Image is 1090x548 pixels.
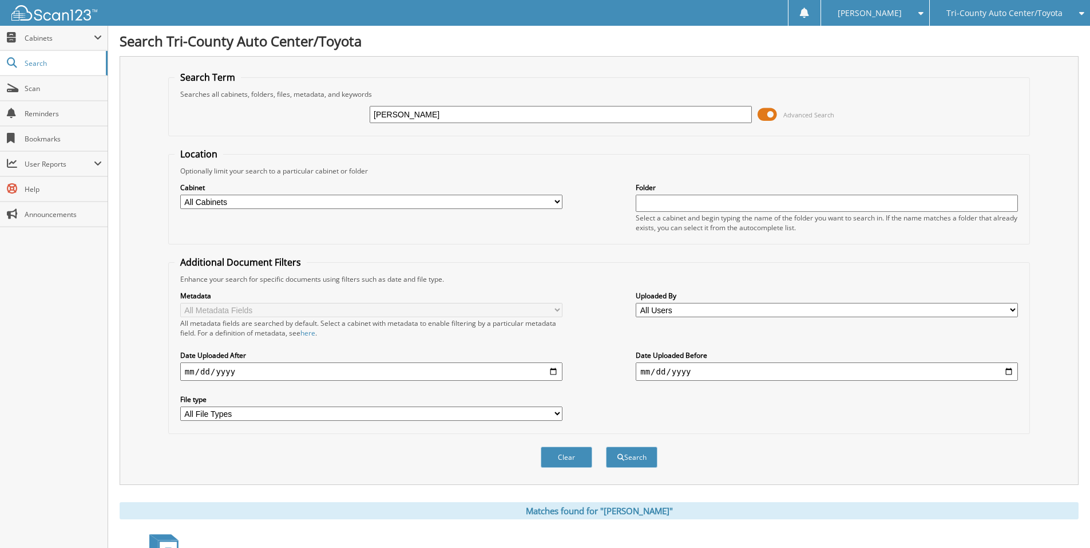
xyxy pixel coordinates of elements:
[838,10,902,17] span: [PERSON_NAME]
[180,183,562,192] label: Cabinet
[946,10,1063,17] span: Tri-County Auto Center/Toyota
[180,395,562,404] label: File type
[636,183,1018,192] label: Folder
[175,256,307,269] legend: Additional Document Filters
[180,350,562,360] label: Date Uploaded After
[636,350,1018,360] label: Date Uploaded Before
[606,447,657,468] button: Search
[636,213,1018,232] div: Select a cabinet and begin typing the name of the folder you want to search in. If the name match...
[636,362,1018,381] input: end
[541,447,592,468] button: Clear
[180,291,562,301] label: Metadata
[25,184,102,194] span: Help
[11,5,97,21] img: scan123-logo-white.svg
[175,89,1024,99] div: Searches all cabinets, folders, files, metadata, and keywords
[180,362,562,381] input: start
[25,58,100,68] span: Search
[175,274,1024,284] div: Enhance your search for specific documents using filters such as date and file type.
[120,31,1079,50] h1: Search Tri-County Auto Center/Toyota
[25,210,102,219] span: Announcements
[175,71,241,84] legend: Search Term
[25,109,102,119] span: Reminders
[175,166,1024,176] div: Optionally limit your search to a particular cabinet or folder
[120,502,1079,519] div: Matches found for "[PERSON_NAME]"
[783,111,834,119] span: Advanced Search
[25,134,102,144] span: Bookmarks
[175,148,223,160] legend: Location
[300,328,315,338] a: here
[636,291,1018,301] label: Uploaded By
[25,159,94,169] span: User Reports
[180,318,562,338] div: All metadata fields are searched by default. Select a cabinet with metadata to enable filtering b...
[25,33,94,43] span: Cabinets
[25,84,102,93] span: Scan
